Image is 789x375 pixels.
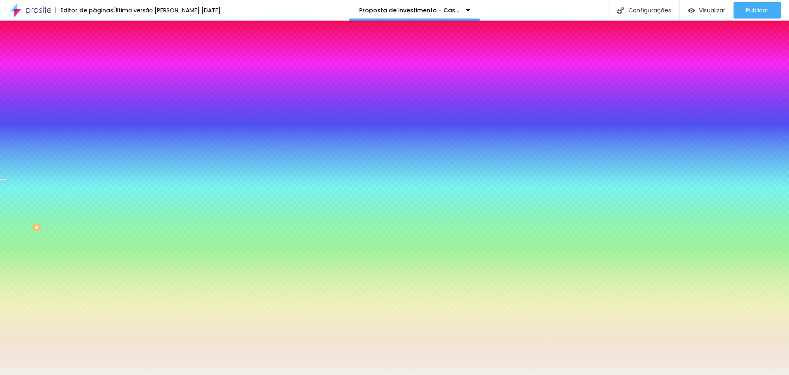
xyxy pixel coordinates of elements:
img: Ícone [617,7,624,14]
font: Publicar [746,6,768,14]
button: Visualizar [680,2,734,19]
font: Editor de páginas [60,6,113,14]
font: Visualizar [699,6,725,14]
img: view-1.svg [688,7,695,14]
font: Proposta de investimento - Casamento [359,6,479,14]
font: Configurações [628,6,671,14]
button: Publicar [734,2,781,19]
font: Última versão [PERSON_NAME] [DATE] [113,6,221,14]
